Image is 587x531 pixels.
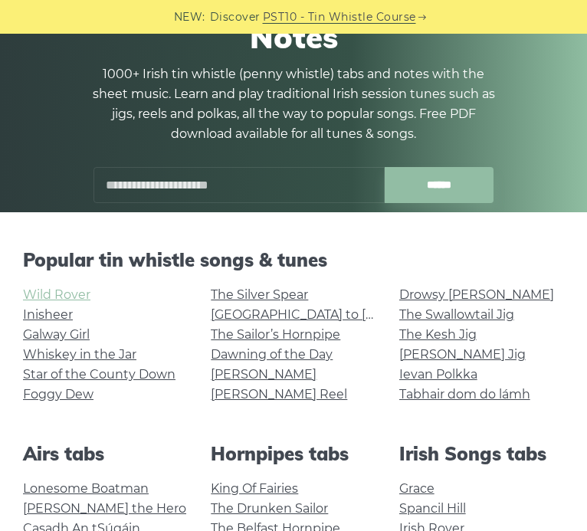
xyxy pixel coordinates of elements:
a: Inisheer [23,307,73,322]
span: NEW: [174,8,205,26]
span: Discover [210,8,261,26]
a: Dawning of the Day [211,347,333,362]
a: Grace [399,481,435,496]
a: The Drunken Sailor [211,501,328,516]
a: The Silver Spear [211,287,308,302]
a: Galway Girl [23,327,90,342]
p: 1000+ Irish tin whistle (penny whistle) tabs and notes with the sheet music. Learn and play tradi... [87,64,500,144]
a: [PERSON_NAME] Jig [399,347,526,362]
a: The Swallowtail Jig [399,307,514,322]
a: Whiskey in the Jar [23,347,136,362]
a: Spancil Hill [399,501,466,516]
a: Wild Rover [23,287,90,302]
a: [PERSON_NAME] [211,367,316,382]
a: King Of Fairies [211,481,298,496]
h2: Popular tin whistle songs & tunes [23,249,564,271]
a: PST10 - Tin Whistle Course [263,8,416,26]
a: The Kesh Jig [399,327,477,342]
a: Tabhair dom do lámh [399,387,530,402]
a: Foggy Dew [23,387,93,402]
a: Drowsy [PERSON_NAME] [399,287,554,302]
h2: Airs tabs [23,443,188,465]
a: Ievan Polkka [399,367,477,382]
a: [GEOGRAPHIC_DATA] to [GEOGRAPHIC_DATA] [211,307,494,322]
h2: Hornpipes tabs [211,443,375,465]
a: [PERSON_NAME] Reel [211,387,347,402]
a: Lonesome Boatman [23,481,149,496]
a: The Sailor’s Hornpipe [211,327,340,342]
a: [PERSON_NAME] the Hero [23,501,186,516]
h2: Irish Songs tabs [399,443,564,465]
a: Star of the County Down [23,367,175,382]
